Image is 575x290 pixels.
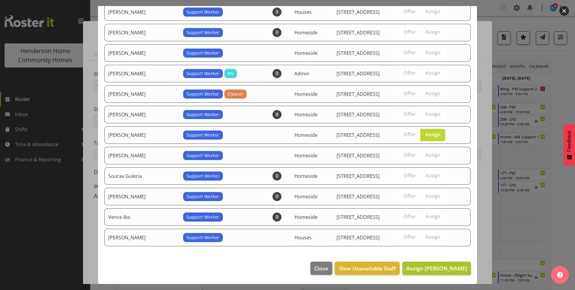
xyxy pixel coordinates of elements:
[294,91,318,97] span: Homeside
[337,152,380,159] span: [STREET_ADDRESS]
[337,29,380,36] span: [STREET_ADDRESS]
[337,9,380,15] span: [STREET_ADDRESS]
[186,70,219,77] span: Support Worker
[335,262,399,275] button: View Unavailable Staff
[104,24,180,41] td: [PERSON_NAME]
[186,9,219,15] span: Support Worker
[186,29,219,36] span: Support Worker
[339,264,396,272] span: View Unavailable Staff
[186,234,219,241] span: Support Worker
[294,152,318,159] span: Homeside
[404,70,416,76] span: Offer
[337,234,380,241] span: [STREET_ADDRESS]
[294,50,318,56] span: Homeside
[404,172,416,178] span: Offer
[294,214,318,220] span: Homeside
[404,193,416,199] span: Offer
[337,193,380,200] span: [STREET_ADDRESS]
[294,173,318,179] span: Homeside
[186,132,219,138] span: Support Worker
[294,132,318,138] span: Homeside
[337,91,380,97] span: [STREET_ADDRESS]
[186,193,219,200] span: Support Worker
[186,173,219,179] span: Support Worker
[186,214,219,220] span: Support Worker
[425,49,440,55] span: Assign
[425,111,440,117] span: Assign
[337,70,380,77] span: [STREET_ADDRESS]
[104,229,180,246] td: [PERSON_NAME]
[425,172,440,178] span: Assign
[404,213,416,219] span: Offer
[425,234,440,240] span: Assign
[425,193,440,199] span: Assign
[404,29,416,35] span: Offer
[228,70,234,77] span: RN
[104,167,180,185] td: Sourav Guleria
[186,152,219,159] span: Support Worker
[404,152,416,158] span: Offer
[402,262,471,275] button: Assign [PERSON_NAME]
[425,8,440,14] span: Assign
[294,29,318,36] span: Homeside
[404,234,416,240] span: Offer
[228,91,243,97] span: Cleaner
[310,262,332,275] button: Close
[425,131,440,137] span: Assign
[425,70,440,76] span: Assign
[104,106,180,123] td: [PERSON_NAME]
[294,193,318,200] span: Homeside
[314,264,328,272] span: Close
[425,213,440,219] span: Assign
[404,49,416,55] span: Offer
[186,91,219,97] span: Support Worker
[337,173,380,179] span: [STREET_ADDRESS]
[294,70,309,77] span: Admin
[104,65,180,82] td: [PERSON_NAME]
[406,265,467,272] span: Assign [PERSON_NAME]
[557,272,563,278] img: help-xxl-2.png
[404,90,416,96] span: Offer
[337,214,380,220] span: [STREET_ADDRESS]
[337,50,380,56] span: [STREET_ADDRESS]
[425,90,440,96] span: Assign
[294,111,318,118] span: Homeside
[104,44,180,62] td: [PERSON_NAME]
[567,131,572,152] span: Feedback
[337,132,380,138] span: [STREET_ADDRESS]
[425,29,440,35] span: Assign
[404,131,416,137] span: Offer
[404,111,416,117] span: Offer
[186,50,219,56] span: Support Worker
[104,85,180,103] td: [PERSON_NAME]
[104,3,180,21] td: [PERSON_NAME]
[404,8,416,14] span: Offer
[425,152,440,158] span: Assign
[104,208,180,226] td: Vence Ibo
[337,111,380,118] span: [STREET_ADDRESS]
[294,9,312,15] span: Houses
[104,188,180,205] td: [PERSON_NAME]
[294,234,312,241] span: Houses
[186,111,219,118] span: Support Worker
[564,125,575,165] button: Feedback - Show survey
[104,126,180,144] td: [PERSON_NAME]
[104,147,180,164] td: [PERSON_NAME]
